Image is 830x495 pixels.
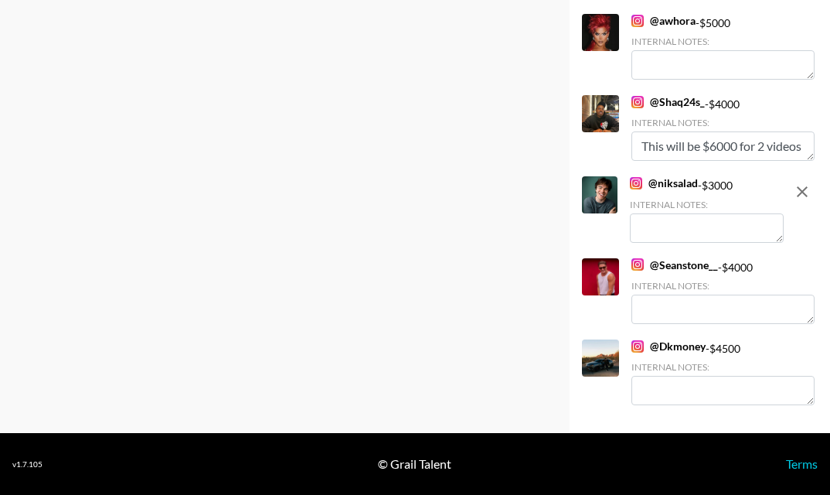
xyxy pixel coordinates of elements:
img: Instagram [631,96,644,108]
textarea: This will be $6000 for 2 videos [631,131,815,161]
div: v 1.7.105 [12,459,43,469]
div: Internal Notes: [630,199,784,210]
div: Internal Notes: [631,117,815,128]
img: Instagram [631,258,644,271]
div: © Grail Talent [378,456,451,472]
a: @Dkmoney [631,340,706,353]
img: Instagram [631,15,644,27]
div: - $ 3000 [630,176,784,242]
a: @niksalad [630,176,698,190]
div: Internal Notes: [631,361,815,373]
div: - $ 4000 [631,95,815,161]
a: Terms [786,456,818,471]
div: Internal Notes: [631,36,815,47]
div: - $ 4500 [631,340,815,405]
a: @Seanstone__ [631,258,718,272]
div: - $ 5000 [631,14,815,80]
div: Internal Notes: [631,280,815,292]
img: Instagram [630,177,642,189]
img: Instagram [631,340,644,353]
a: @awhora [631,14,696,28]
button: remove [787,176,818,207]
a: @Shaq24s_ [631,95,705,109]
div: - $ 4000 [631,258,815,324]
